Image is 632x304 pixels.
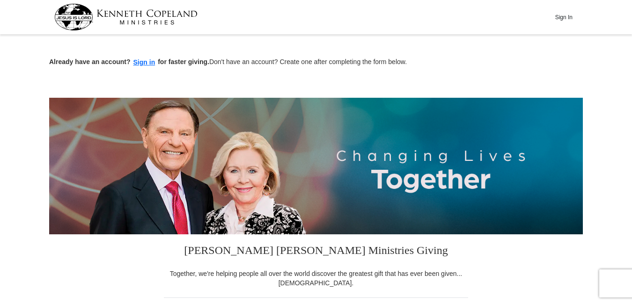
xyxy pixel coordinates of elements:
[49,58,209,65] strong: Already have an account? for faster giving.
[164,234,468,269] h3: [PERSON_NAME] [PERSON_NAME] Ministries Giving
[164,269,468,288] div: Together, we're helping people all over the world discover the greatest gift that has ever been g...
[550,10,578,24] button: Sign In
[131,57,158,68] button: Sign in
[54,4,198,30] img: kcm-header-logo.svg
[49,57,583,68] p: Don't have an account? Create one after completing the form below.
